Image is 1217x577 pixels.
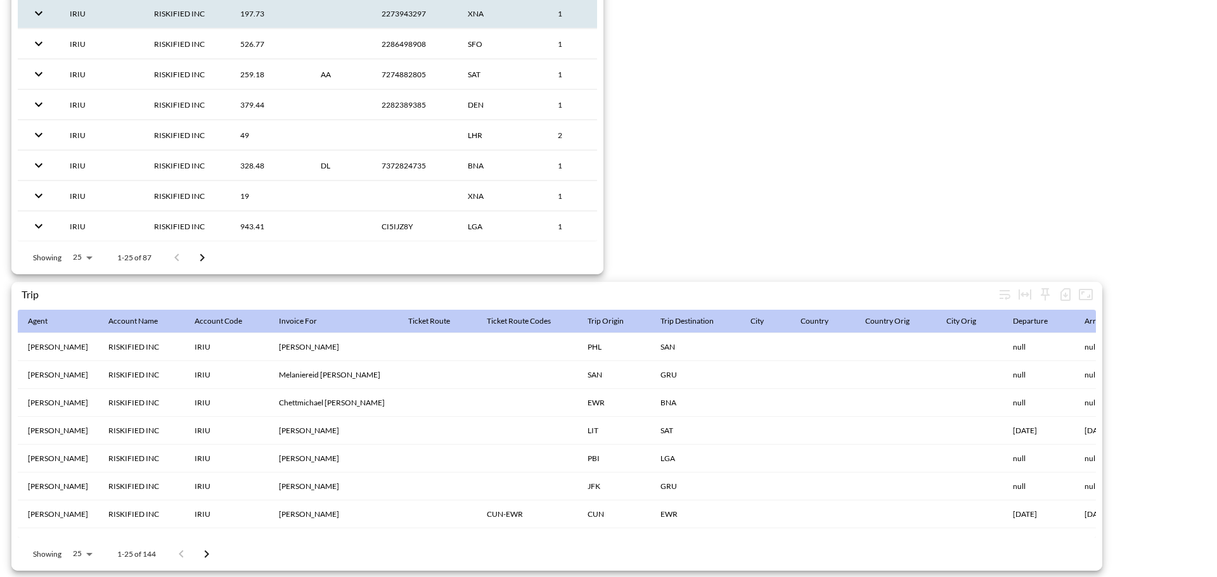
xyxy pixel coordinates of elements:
[1003,417,1074,445] th: 07/09/2025
[1074,417,1134,445] th: 08/09/2025
[371,90,458,120] th: 2282389385
[458,120,548,150] th: LHR
[1074,445,1134,472] th: null
[269,389,398,417] th: Chettmichael Mandel
[60,151,144,181] th: IRIU
[144,151,230,181] th: RISKIFIED INC
[98,333,184,361] th: RISKIFIED INC
[1003,528,1074,556] th: null
[269,528,398,556] th: Amanda Belden
[18,528,98,556] th: George Katorgin
[33,548,61,559] p: Showing
[195,314,242,329] div: Account Code
[60,120,144,150] th: IRIU
[28,314,64,329] span: Agent
[184,389,269,417] th: IRIU
[1003,500,1074,528] th: 16/06/2025
[548,181,622,211] th: 1
[577,500,650,528] th: CUN
[946,314,976,329] div: City Orig
[98,445,184,472] th: RISKIFIED INC
[1074,472,1134,500] th: null
[371,60,458,89] th: 7274882805
[1003,472,1074,500] th: null
[98,361,184,389] th: RISKIFIED INC
[588,314,640,329] span: Trip Origin
[548,29,622,59] th: 1
[1013,314,1064,329] span: Departure
[487,314,551,329] div: Ticket Route Codes
[548,90,622,120] th: 1
[458,60,548,89] th: SAT
[1035,284,1055,305] div: Sticky left columns: 0
[144,90,230,120] th: RISKIFIED INC
[311,60,371,89] th: AA
[650,528,740,556] th: No
[750,314,780,329] span: City
[98,472,184,500] th: RISKIFIED INC
[1003,389,1074,417] th: null
[98,528,184,556] th: RISKIFIED INC
[577,333,650,361] th: PHL
[1074,389,1134,417] th: null
[458,151,548,181] th: BNA
[28,215,49,237] button: expand row
[184,528,269,556] th: IRIU
[458,90,548,120] th: DEN
[18,361,98,389] th: George Katorgin
[801,314,828,329] div: Country
[1013,314,1048,329] div: Departure
[650,417,740,445] th: SAT
[98,389,184,417] th: RISKIFIED INC
[60,181,144,211] th: IRIU
[269,417,398,445] th: Donaldray Gates
[548,60,622,89] th: 1
[184,361,269,389] th: IRIU
[28,314,48,329] div: Agent
[1003,333,1074,361] th: null
[408,314,450,329] div: Ticket Route
[269,500,398,528] th: Vadym Danko
[184,472,269,500] th: IRIU
[1074,528,1134,556] th: null
[1085,314,1124,329] span: Arrival
[1074,333,1134,361] th: null
[650,361,740,389] th: GRU
[865,314,910,329] div: Country Orig
[184,417,269,445] th: IRIU
[650,500,740,528] th: EWR
[548,151,622,181] th: 1
[18,417,98,445] th: George Katorgin
[269,472,398,500] th: Joanna Rodriguez
[750,314,764,329] div: City
[144,181,230,211] th: RISKIFIED INC
[18,472,98,500] th: George Katorgin
[230,151,311,181] th: 328.48
[487,314,567,329] span: Ticket Route Codes
[311,151,371,181] th: DL
[28,3,49,24] button: expand row
[28,63,49,85] button: expand row
[98,417,184,445] th: RISKIFIED INC
[660,314,714,329] div: Trip Destination
[190,245,215,270] button: Go to next page
[18,445,98,472] th: Frankie Carr
[67,249,97,265] div: 25
[588,314,624,329] div: Trip Origin
[1076,284,1096,305] button: Fullscreen
[98,500,184,528] th: RISKIFIED INC
[230,212,311,241] th: 943.41
[117,548,156,559] p: 1-25 of 144
[108,314,158,329] div: Account Name
[60,212,144,241] th: IRIU
[1074,361,1134,389] th: null
[408,314,467,329] span: Ticket Route
[230,29,311,59] th: 526.77
[269,445,398,472] th: Andrew Kashin
[230,120,311,150] th: 49
[22,288,995,300] div: Trip
[18,389,98,417] th: George Katorgin
[108,314,174,329] span: Account Name
[144,29,230,59] th: RISKIFIED INC
[28,124,49,146] button: expand row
